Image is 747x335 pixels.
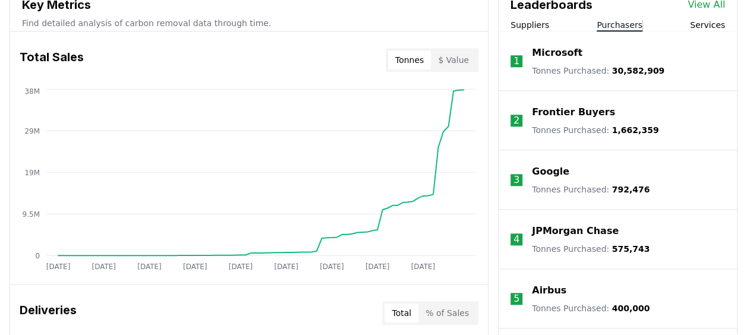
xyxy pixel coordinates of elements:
[24,127,40,135] tspan: 29M
[20,301,77,325] h3: Deliveries
[532,243,650,255] p: Tonnes Purchased :
[35,251,40,260] tspan: 0
[612,125,659,135] span: 1,662,359
[513,54,519,68] p: 1
[22,17,476,29] p: Find detailed analysis of carbon removal data through time.
[532,283,566,298] a: Airbus
[20,48,84,72] h3: Total Sales
[513,173,519,187] p: 3
[137,263,162,271] tspan: [DATE]
[513,292,519,306] p: 5
[532,46,582,60] a: Microsoft
[274,263,298,271] tspan: [DATE]
[612,244,650,254] span: 575,743
[513,113,519,128] p: 2
[532,224,619,238] a: JPMorgan Chase
[510,19,549,31] button: Suppliers
[388,50,431,69] button: Tonnes
[532,184,650,195] p: Tonnes Purchased :
[23,210,40,218] tspan: 9.5M
[597,19,642,31] button: Purchasers
[532,302,650,314] p: Tonnes Purchased :
[612,185,650,194] span: 792,476
[183,263,207,271] tspan: [DATE]
[431,50,476,69] button: $ Value
[513,232,519,246] p: 4
[229,263,253,271] tspan: [DATE]
[612,304,650,313] span: 400,000
[24,168,40,176] tspan: 19M
[46,263,71,271] tspan: [DATE]
[532,165,569,179] a: Google
[384,304,418,323] button: Total
[24,87,40,96] tspan: 38M
[532,65,664,77] p: Tonnes Purchased :
[365,263,390,271] tspan: [DATE]
[690,19,725,31] button: Services
[92,263,116,271] tspan: [DATE]
[320,263,344,271] tspan: [DATE]
[612,66,665,75] span: 30,582,909
[411,263,436,271] tspan: [DATE]
[532,124,658,136] p: Tonnes Purchased :
[532,105,615,119] a: Frontier Buyers
[418,304,476,323] button: % of Sales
